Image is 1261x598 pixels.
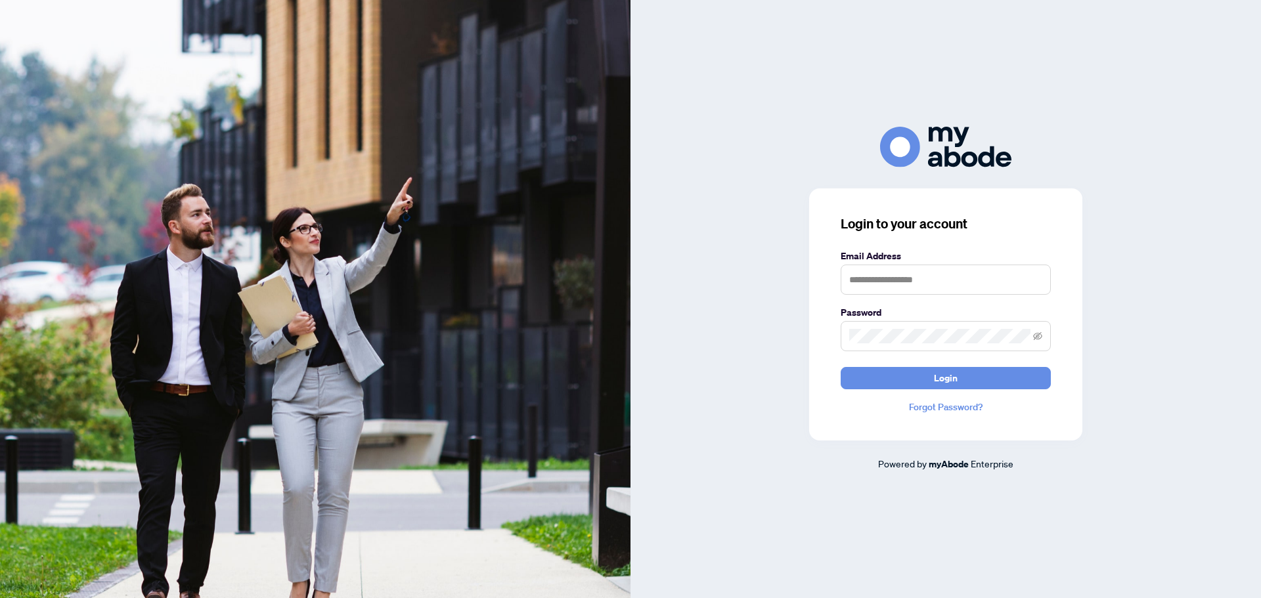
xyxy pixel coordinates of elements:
[929,457,969,471] a: myAbode
[841,305,1051,320] label: Password
[841,400,1051,414] a: Forgot Password?
[971,458,1013,469] span: Enterprise
[934,368,958,389] span: Login
[841,367,1051,389] button: Login
[878,458,927,469] span: Powered by
[841,215,1051,233] h3: Login to your account
[1033,331,1042,341] span: eye-invisible
[841,249,1051,263] label: Email Address
[880,127,1011,167] img: ma-logo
